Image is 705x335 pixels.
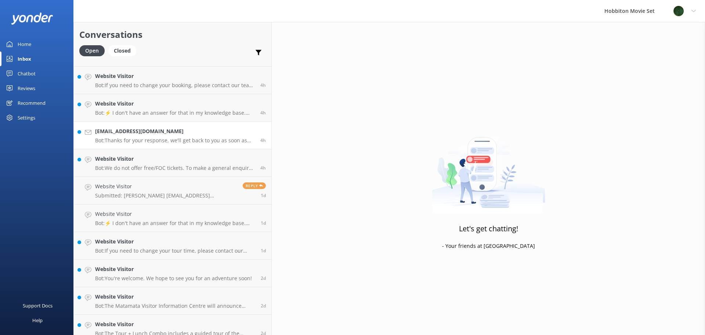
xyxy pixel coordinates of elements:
[74,177,271,204] a: Website VisitorSubmitted: [PERSON_NAME] [EMAIL_ADDRESS][DOMAIN_NAME] Looking for special events d...
[673,6,684,17] img: 34-1625720359.png
[261,192,266,199] span: Sep 24 2025 06:14pm (UTC +12:00) Pacific/Auckland
[95,82,255,89] p: Bot: If you need to change your booking, please contact our team at [EMAIL_ADDRESS][DOMAIN_NAME] ...
[95,238,255,246] h4: Website Visitor
[95,100,255,108] h4: Website Visitor
[95,220,255,227] p: Bot: ⚡ I don't have an answer for that in my knowledge base. Please try and rephrase your questio...
[95,127,255,135] h4: [EMAIL_ADDRESS][DOMAIN_NAME]
[74,287,271,315] a: Website VisitorBot:The Matamata Visitor Information Centre will announce when they schedule Local...
[243,182,266,189] span: Reply
[74,260,271,287] a: Website VisitorBot:You're welcome. We hope to see you for an adventure soon!2d
[74,149,271,177] a: Website VisitorBot:We do not offer free/FOC tickets. To make a general enquiry or for more inform...
[95,210,255,218] h4: Website Visitor
[74,122,271,149] a: [EMAIL_ADDRESS][DOMAIN_NAME]Bot:Thanks for your response, we'll get back to you as soon as we can...
[459,223,518,235] h3: Let's get chatting!
[79,46,108,54] a: Open
[18,96,46,110] div: Recommend
[74,232,271,260] a: Website VisitorBot:If you need to change your tour time, please contact our team at [EMAIL_ADDRES...
[261,247,266,254] span: Sep 24 2025 03:39pm (UTC +12:00) Pacific/Auckland
[108,45,136,56] div: Closed
[260,137,266,143] span: Sep 26 2025 10:33am (UTC +12:00) Pacific/Auckland
[95,182,237,190] h4: Website Visitor
[79,28,266,42] h2: Conversations
[23,298,53,313] div: Support Docs
[261,303,266,309] span: Sep 24 2025 02:45pm (UTC +12:00) Pacific/Auckland
[32,313,43,328] div: Help
[95,72,255,80] h4: Website Visitor
[95,265,252,273] h4: Website Visitor
[95,320,255,328] h4: Website Visitor
[95,165,255,171] p: Bot: We do not offer free/FOC tickets. To make a general enquiry or for more information, please ...
[79,45,105,56] div: Open
[95,155,255,163] h4: Website Visitor
[18,81,35,96] div: Reviews
[18,110,35,125] div: Settings
[18,51,31,66] div: Inbox
[11,13,53,25] img: yonder-white-logo.png
[260,82,266,88] span: Sep 26 2025 10:46am (UTC +12:00) Pacific/Auckland
[260,165,266,171] span: Sep 26 2025 10:20am (UTC +12:00) Pacific/Auckland
[260,110,266,116] span: Sep 26 2025 10:45am (UTC +12:00) Pacific/Auckland
[261,220,266,226] span: Sep 24 2025 06:01pm (UTC +12:00) Pacific/Auckland
[95,192,237,199] p: Submitted: [PERSON_NAME] [EMAIL_ADDRESS][DOMAIN_NAME] Looking for special events dates for 2026 (...
[18,66,36,81] div: Chatbot
[95,275,252,282] p: Bot: You're welcome. We hope to see you for an adventure soon!
[442,242,535,250] p: - Your friends at [GEOGRAPHIC_DATA]
[74,204,271,232] a: Website VisitorBot:⚡ I don't have an answer for that in my knowledge base. Please try and rephras...
[95,137,255,144] p: Bot: Thanks for your response, we'll get back to you as soon as we can during opening hours.
[95,293,255,301] h4: Website Visitor
[74,94,271,122] a: Website VisitorBot:⚡ I don't have an answer for that in my knowledge base. Please try and rephras...
[18,37,31,51] div: Home
[432,122,545,214] img: artwork of a man stealing a conversation from at giant smartphone
[95,110,255,116] p: Bot: ⚡ I don't have an answer for that in my knowledge base. Please try and rephrase your questio...
[261,275,266,281] span: Sep 24 2025 02:56pm (UTC +12:00) Pacific/Auckland
[74,67,271,94] a: Website VisitorBot:If you need to change your booking, please contact our team at [EMAIL_ADDRESS]...
[95,247,255,254] p: Bot: If you need to change your tour time, please contact our team at [EMAIL_ADDRESS][DOMAIN_NAME...
[108,46,140,54] a: Closed
[95,303,255,309] p: Bot: The Matamata Visitor Information Centre will announce when they schedule Locals tours for [D...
